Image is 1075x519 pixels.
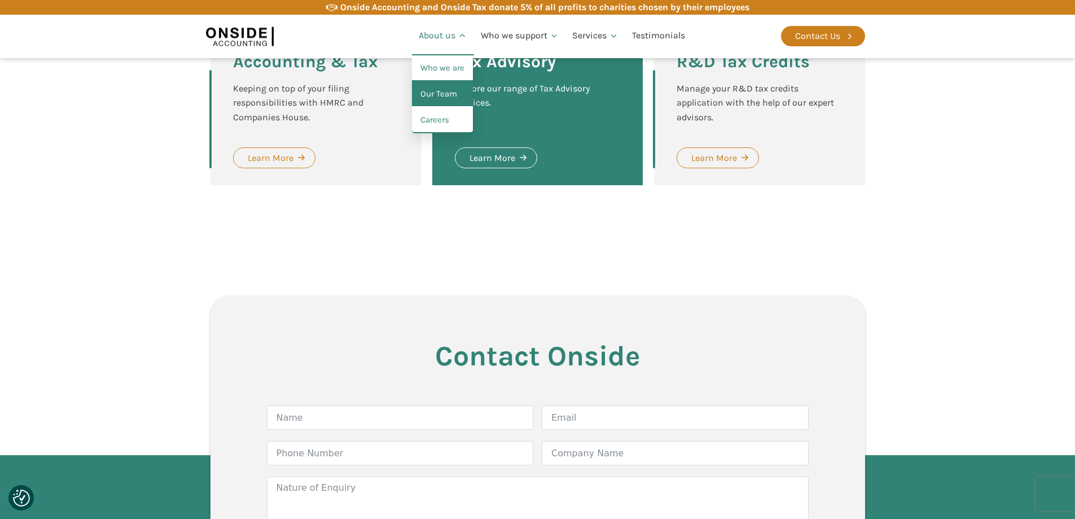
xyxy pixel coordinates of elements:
input: Name [267,405,534,430]
input: Phone Number [267,441,534,465]
div: Explore our range of Tax Advisory Services. [455,81,620,125]
a: Our Team [412,81,473,107]
div: Keeping on top of your filing responsibilities with HMRC and Companies House. [233,81,398,125]
input: Email [542,405,809,430]
div: Manage your R&D tax credits application with the help of our expert advisors. [677,81,842,125]
div: Learn More [470,151,515,165]
a: Learn More [233,147,315,169]
h3: Accounting & Tax [233,53,378,70]
h3: Tax Advisory [455,53,556,70]
a: Contact Us [781,26,865,46]
a: Learn More [455,147,537,169]
img: Revisit consent button [13,490,30,507]
img: Onside Accounting [206,23,274,49]
input: Company Name [542,441,809,465]
a: Who we are [412,55,473,81]
div: Learn More [691,151,737,165]
button: Consent Preferences [13,490,30,507]
div: Contact Us [795,29,840,43]
a: Learn More [677,147,759,169]
h3: R&D Tax Credits [677,53,810,70]
a: Services [565,17,625,55]
a: Careers [412,107,473,133]
a: Who we support [474,17,566,55]
div: Learn More [248,151,293,165]
a: Testimonials [625,17,692,55]
a: About us [412,17,474,55]
h3: Contact Onside [267,341,809,372]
